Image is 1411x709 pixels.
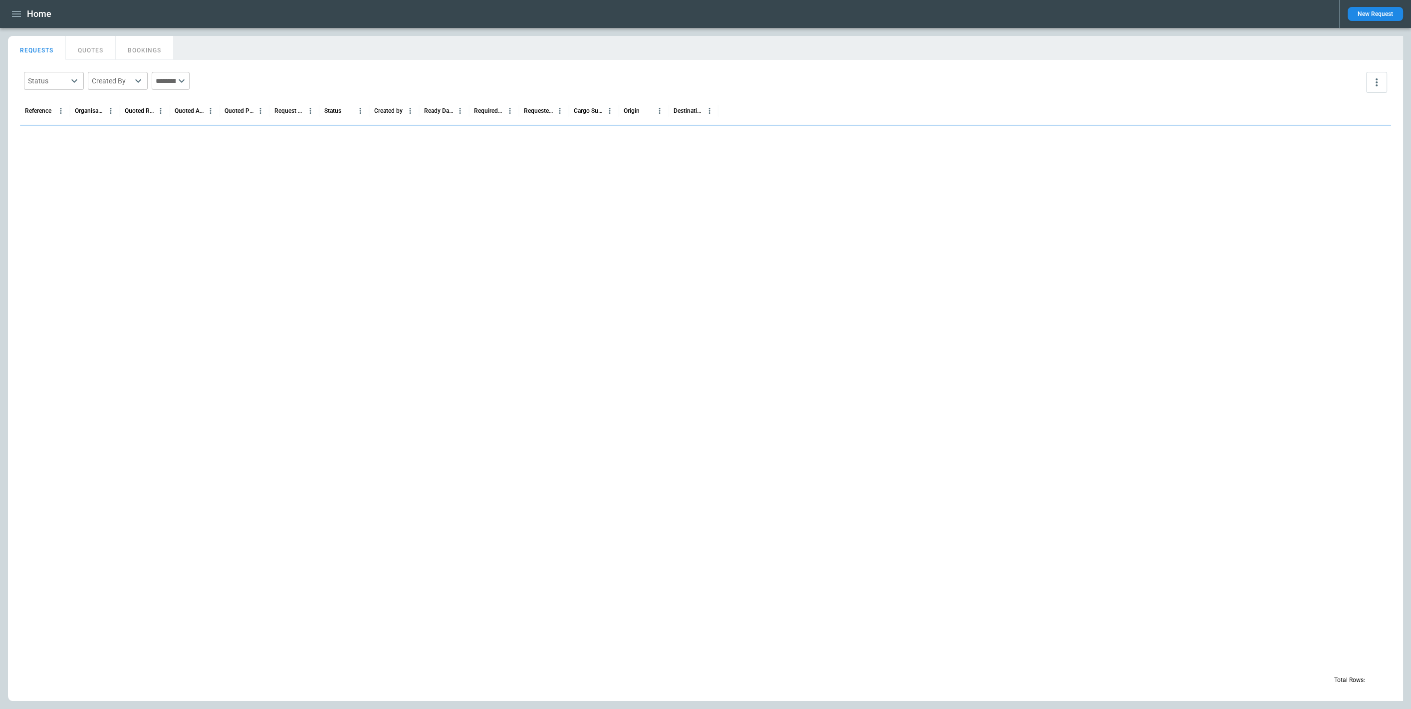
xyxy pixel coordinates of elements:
div: Status [28,76,68,86]
button: Requested Route column menu [553,104,566,117]
button: Required Date & Time (UTC) column menu [503,104,516,117]
div: Organisation [75,107,104,114]
button: Quoted Route column menu [154,104,167,117]
p: Total Rows: [1334,676,1365,685]
button: more [1366,72,1387,93]
button: Cargo Summary column menu [603,104,616,117]
div: Quoted Aircraft [175,107,204,114]
button: Reference column menu [54,104,67,117]
h1: Home [27,8,51,20]
button: Request Created At (UTC) column menu [304,104,317,117]
div: Status [324,107,341,114]
div: Origin [624,107,640,114]
div: Cargo Summary [574,107,603,114]
button: Quoted Aircraft column menu [204,104,217,117]
div: Required Date & Time (UTC) [474,107,503,114]
div: Ready Date & Time (UTC) [424,107,454,114]
button: QUOTES [66,36,116,60]
button: Origin column menu [653,104,666,117]
div: Quoted Price [225,107,254,114]
div: Destination [674,107,703,114]
div: Requested Route [524,107,553,114]
div: Reference [25,107,51,114]
button: BOOKINGS [116,36,174,60]
div: Created By [92,76,132,86]
button: Created by column menu [404,104,417,117]
button: Destination column menu [703,104,716,117]
button: Ready Date & Time (UTC) column menu [454,104,467,117]
div: Quoted Route [125,107,154,114]
button: Status column menu [354,104,367,117]
button: New Request [1348,7,1403,21]
button: Quoted Price column menu [254,104,267,117]
div: Request Created At (UTC) [274,107,304,114]
div: Created by [374,107,403,114]
button: Organisation column menu [104,104,117,117]
button: REQUESTS [8,36,66,60]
